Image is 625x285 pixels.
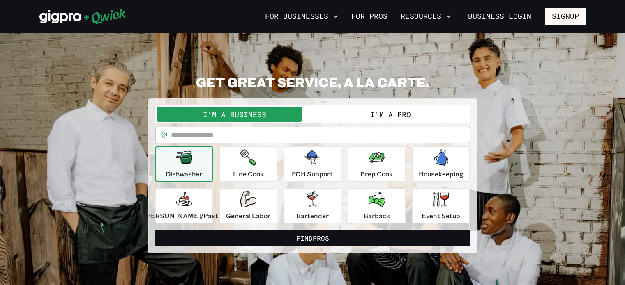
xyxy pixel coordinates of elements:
button: General Labor [219,188,277,223]
p: [PERSON_NAME]/Pastry [144,211,224,221]
p: Line Cook [233,169,264,179]
button: Resources [397,9,454,23]
button: For Businesses [262,9,341,23]
button: Barback [348,188,406,223]
a: For Pros [348,9,391,23]
a: Business Login [461,8,538,25]
button: Prep Cook [348,146,406,182]
p: General Labor [226,211,270,221]
button: FOH Support [284,146,341,182]
button: Bartender [284,188,341,223]
button: I'm a Business [157,107,313,122]
button: Signup [545,8,586,25]
p: Prep Cook [360,169,393,179]
button: Line Cook [219,146,277,182]
button: Dishwasher [155,146,213,182]
button: [PERSON_NAME]/Pastry [155,188,213,223]
p: Bartender [296,211,329,221]
button: FindPros [155,230,470,246]
p: Housekeeping [419,169,464,179]
h2: GET GREAT SERVICE, A LA CARTE. [148,74,477,90]
p: Event Setup [422,211,460,221]
button: Housekeeping [412,146,470,182]
p: FOH Support [292,169,333,179]
button: Event Setup [412,188,470,223]
p: Barback [364,211,390,221]
button: I'm a Pro [313,107,468,122]
p: Dishwasher [166,169,202,179]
